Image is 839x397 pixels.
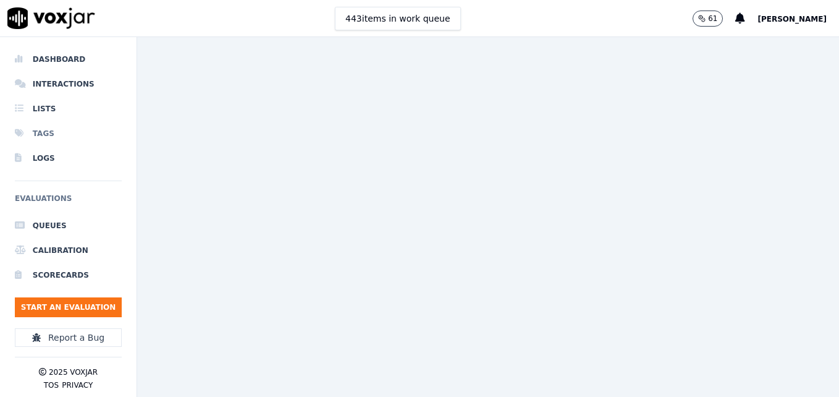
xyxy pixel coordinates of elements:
a: Tags [15,121,122,146]
a: Queues [15,213,122,238]
a: Calibration [15,238,122,263]
p: 2025 Voxjar [49,367,98,377]
a: Scorecards [15,263,122,288]
button: 61 [693,11,735,27]
a: Logs [15,146,122,171]
button: Report a Bug [15,328,122,347]
a: Lists [15,96,122,121]
a: Dashboard [15,47,122,72]
h6: Evaluations [15,191,122,213]
button: Start an Evaluation [15,297,122,317]
button: TOS [44,380,59,390]
p: 61 [708,14,717,23]
button: [PERSON_NAME] [757,11,839,26]
button: 61 [693,11,723,27]
img: voxjar logo [7,7,95,29]
a: Interactions [15,72,122,96]
button: Privacy [62,380,93,390]
span: [PERSON_NAME] [757,15,827,23]
button: 443items in work queue [335,7,461,30]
